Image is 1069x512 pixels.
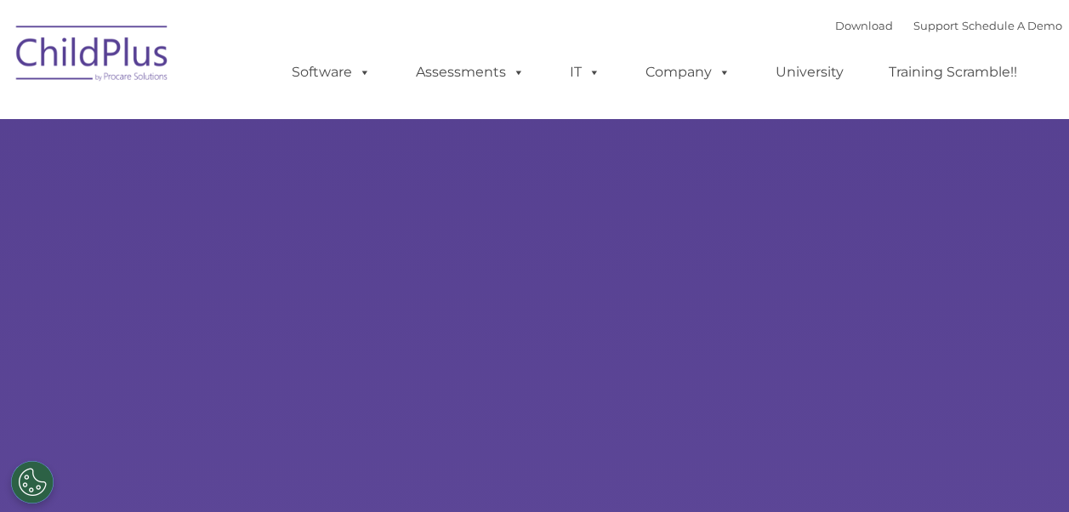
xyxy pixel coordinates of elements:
img: ChildPlus by Procare Solutions [8,14,178,99]
a: Assessments [399,55,542,89]
a: Support [913,19,958,32]
a: Software [275,55,388,89]
a: Company [628,55,748,89]
a: University [759,55,861,89]
a: IT [553,55,617,89]
font: | [835,19,1062,32]
a: Schedule A Demo [962,19,1062,32]
a: Download [835,19,893,32]
button: Cookies Settings [11,461,54,503]
a: Training Scramble!! [872,55,1034,89]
